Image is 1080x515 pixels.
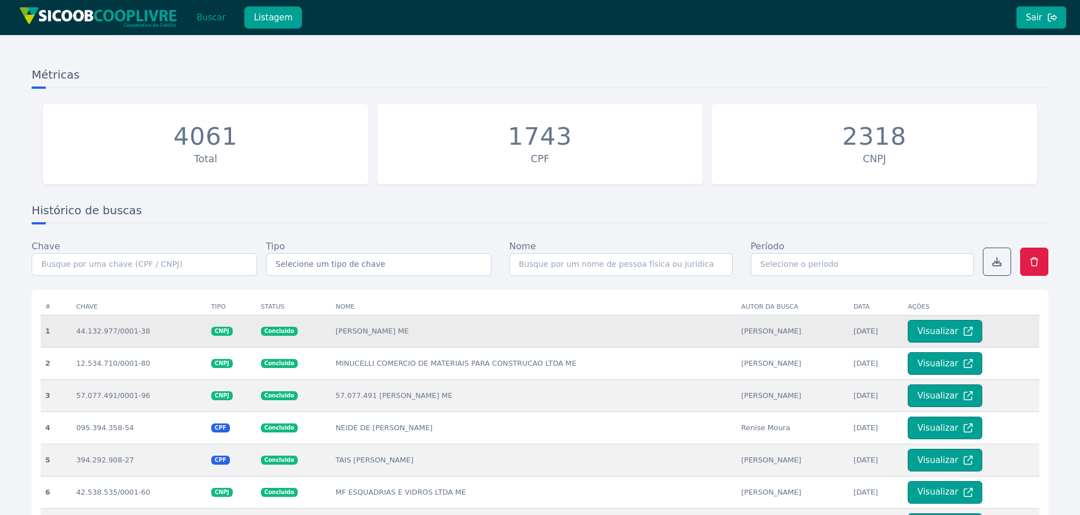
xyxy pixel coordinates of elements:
button: Visualizar [908,481,982,504]
span: Concluido [261,359,298,368]
span: Concluido [261,456,298,465]
button: Visualizar [908,384,982,407]
td: 394.292.908-27 [72,444,207,476]
th: Autor da busca [737,298,849,315]
td: [DATE] [849,444,903,476]
td: 095.394.358-54 [72,412,207,444]
td: [DATE] [849,412,903,444]
span: CNPJ [211,391,233,400]
td: MINUCELLI COMERCIO DE MATERIAIS PARA CONSTRUCAO LTDA ME [331,347,737,379]
th: 3 [41,379,72,412]
th: 4 [41,412,72,444]
input: Busque por uma chave (CPF / CNPJ) [32,253,257,276]
button: Visualizar [908,320,982,343]
td: NEIDE DE [PERSON_NAME] [331,412,737,444]
td: [PERSON_NAME] [737,379,849,412]
td: TAIS [PERSON_NAME] [331,444,737,476]
span: CNPJ [211,488,233,497]
span: CNPJ [211,359,233,368]
td: MF ESQUADRIAS E VIDROS LTDA ME [331,476,737,508]
span: Concluido [261,423,298,432]
button: Sair [1016,6,1066,29]
td: [PERSON_NAME] [737,476,849,508]
div: 4061 [173,122,238,152]
td: [PERSON_NAME] [737,444,849,476]
td: 42.538.535/0001-60 [72,476,207,508]
th: Data [849,298,903,315]
button: Visualizar [908,417,982,439]
td: 12.534.710/0001-80 [72,347,207,379]
div: CPF [383,152,697,166]
label: Tipo [266,240,285,253]
th: 1 [41,315,72,347]
td: [DATE] [849,347,903,379]
span: Concluido [261,391,298,400]
div: 1743 [508,122,572,152]
span: Concluido [261,327,298,336]
input: Busque por um nome de pessoa física ou jurídica [509,253,733,276]
td: [DATE] [849,379,903,412]
label: Chave [32,240,60,253]
div: Total [49,152,363,166]
th: Nome [331,298,737,315]
span: CPF [211,456,230,465]
span: Concluido [261,488,298,497]
td: [DATE] [849,476,903,508]
td: 44.132.977/0001-38 [72,315,207,347]
button: Listagem [244,6,302,29]
td: 57.077.491/0001-96 [72,379,207,412]
td: 57.077.491 [PERSON_NAME] ME [331,379,737,412]
span: CPF [211,423,230,432]
h3: Histórico de buscas [32,202,1048,223]
th: 6 [41,476,72,508]
th: Tipo [207,298,256,315]
label: Período [751,240,785,253]
th: Ações [903,298,1039,315]
label: Nome [509,240,536,253]
th: Chave [72,298,207,315]
input: Selecione o período [751,253,974,276]
button: Visualizar [908,352,982,375]
th: Status [256,298,331,315]
td: [PERSON_NAME] [737,315,849,347]
td: [PERSON_NAME] ME [331,315,737,347]
th: 5 [41,444,72,476]
div: 2318 [842,122,907,152]
button: Visualizar [908,449,982,471]
button: Buscar [187,6,235,29]
div: CNPJ [717,152,1031,166]
th: 2 [41,347,72,379]
img: img/sicoob_cooplivre.png [19,7,177,28]
td: Renise Moura [737,412,849,444]
td: [PERSON_NAME] [737,347,849,379]
th: # [41,298,72,315]
h3: Métricas [32,67,1048,88]
span: CNPJ [211,327,233,336]
td: [DATE] [849,315,903,347]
